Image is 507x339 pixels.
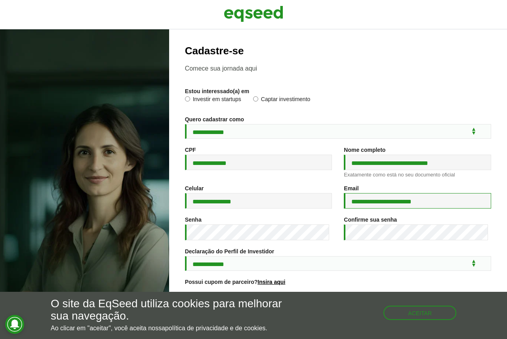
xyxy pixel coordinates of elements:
[185,147,196,153] label: CPF
[185,249,274,254] label: Declaração do Perfil de Investidor
[253,96,311,104] label: Captar investimento
[185,65,491,72] p: Comece sua jornada aqui
[224,4,283,24] img: EqSeed Logo
[344,147,385,153] label: Nome completo
[185,88,250,94] label: Estou interessado(a) em
[185,279,286,285] label: Possui cupom de parceiro?
[51,324,294,332] p: Ao clicar em "aceitar", você aceita nossa .
[344,172,491,177] div: Exatamente como está no seu documento oficial
[185,96,241,104] label: Investir em startups
[185,45,491,57] h2: Cadastre-se
[383,306,456,320] button: Aceitar
[344,186,358,191] label: Email
[51,298,294,322] h5: O site da EqSeed utiliza cookies para melhorar sua navegação.
[344,217,397,222] label: Confirme sua senha
[185,217,202,222] label: Senha
[257,279,285,285] a: Insira aqui
[185,186,204,191] label: Celular
[253,96,258,102] input: Captar investimento
[185,96,190,102] input: Investir em startups
[165,325,266,331] a: política de privacidade e de cookies
[185,117,244,122] label: Quero cadastrar como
